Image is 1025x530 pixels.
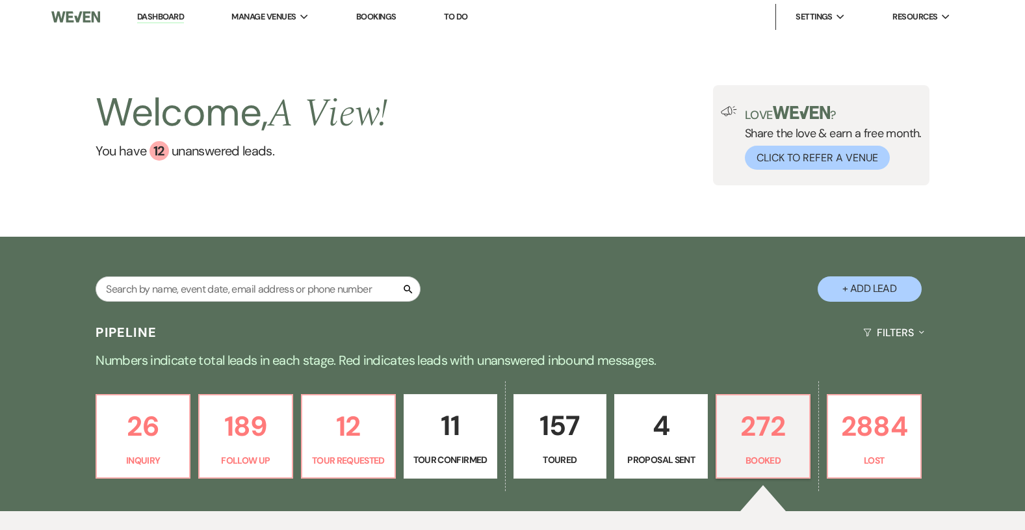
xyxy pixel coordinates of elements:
[745,106,922,121] p: Love ?
[818,276,922,302] button: + Add Lead
[149,141,169,161] div: 12
[207,404,284,448] p: 189
[827,394,922,479] a: 2884Lost
[51,3,101,31] img: Weven Logo
[836,453,913,468] p: Lost
[737,106,922,170] div: Share the love & earn a free month.
[836,404,913,448] p: 2884
[522,404,599,447] p: 157
[725,404,801,448] p: 272
[745,146,890,170] button: Click to Refer a Venue
[310,404,387,448] p: 12
[137,11,184,23] a: Dashboard
[773,106,831,119] img: weven-logo-green.svg
[310,453,387,468] p: Tour Requested
[858,315,929,350] button: Filters
[412,404,489,447] p: 11
[96,276,421,302] input: Search by name, event date, email address or phone number
[444,11,468,22] a: To Do
[404,394,497,479] a: 11Tour Confirmed
[105,453,181,468] p: Inquiry
[716,394,811,479] a: 272Booked
[45,350,981,371] p: Numbers indicate total leads in each stage. Red indicates leads with unanswered inbound messages.
[892,10,937,23] span: Resources
[198,394,293,479] a: 189Follow Up
[725,453,801,468] p: Booked
[96,323,157,341] h3: Pipeline
[96,394,190,479] a: 26Inquiry
[268,84,388,144] span: A View !
[96,85,387,141] h2: Welcome,
[623,453,699,467] p: Proposal Sent
[96,141,387,161] a: You have 12 unanswered leads.
[522,453,599,467] p: Toured
[721,106,737,116] img: loud-speaker-illustration.svg
[796,10,833,23] span: Settings
[623,404,699,447] p: 4
[513,394,607,479] a: 157Toured
[614,394,708,479] a: 4Proposal Sent
[412,453,489,467] p: Tour Confirmed
[105,404,181,448] p: 26
[301,394,396,479] a: 12Tour Requested
[356,11,396,22] a: Bookings
[231,10,296,23] span: Manage Venues
[207,453,284,468] p: Follow Up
